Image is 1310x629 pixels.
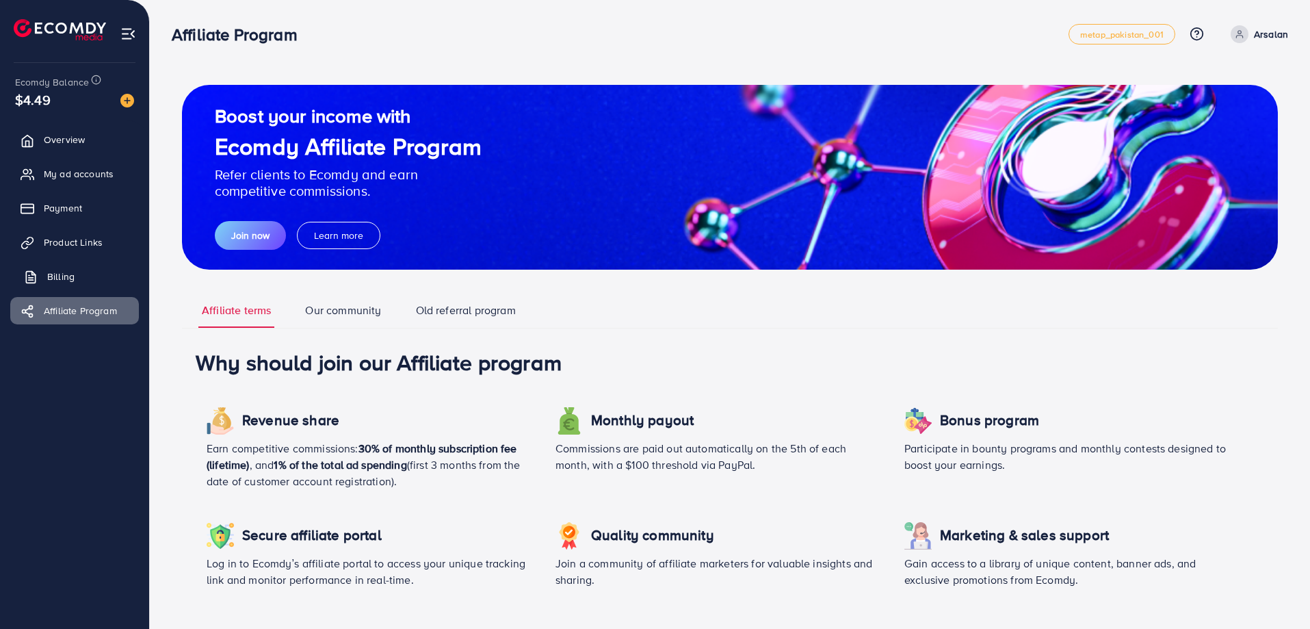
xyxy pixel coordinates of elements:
h4: Monthly payout [591,412,694,429]
a: Affiliate Program [10,297,139,324]
h3: Affiliate Program [172,25,309,44]
p: competitive commissions. [215,183,482,199]
a: Our community [302,303,384,328]
p: Gain access to a library of unique content, banner ads, and exclusive promotions from Ecomdy. [904,555,1231,588]
img: icon revenue share [207,407,234,435]
img: image [120,94,134,107]
p: Log in to Ecomdy’s affiliate portal to access your unique tracking link and monitor performance i... [207,555,534,588]
span: $4.49 [15,90,51,110]
h4: Marketing & sales support [940,527,1109,544]
span: Payment [44,201,82,215]
p: Participate in bounty programs and monthly contests designed to boost your earnings. [904,440,1231,473]
a: Arsalan [1225,25,1288,43]
p: Join a community of affiliate marketers for valuable insights and sharing. [555,555,882,588]
span: Overview [44,133,85,146]
span: My ad accounts [44,167,114,181]
span: Product Links [44,235,103,249]
h1: Why should join our Affiliate program [196,349,1264,375]
a: metap_pakistan_001 [1069,24,1175,44]
p: Arsalan [1254,26,1288,42]
img: icon revenue share [207,522,234,550]
span: , and [250,457,274,472]
span: 30% of monthly subscription fee (lifetime) [207,441,517,472]
a: My ad accounts [10,160,139,188]
a: Affiliate terms [198,303,274,328]
span: Affiliate Program [44,304,117,318]
span: 1% of the total ad spending [274,457,406,472]
span: Ecomdy Balance [15,75,89,89]
span: Join now [231,229,270,242]
iframe: Chat [1252,567,1300,619]
a: Payment [10,194,139,222]
p: Refer clients to Ecomdy and earn [215,166,482,183]
img: logo [14,19,106,40]
a: Product Links [10,229,139,256]
button: Learn more [297,222,380,249]
img: icon revenue share [555,522,583,550]
button: Join now [215,221,286,250]
span: Billing [47,270,75,283]
a: Billing [10,263,139,290]
img: guide [182,85,1278,270]
span: metap_pakistan_001 [1080,30,1164,39]
a: Overview [10,126,139,153]
img: menu [120,26,136,42]
p: Commissions are paid out automatically on the 5th of each month, with a $100 threshold via PayPal. [555,440,882,473]
p: Earn competitive commissions: (first 3 months from the date of customer account registration). [207,440,534,489]
h4: Revenue share [242,412,339,429]
img: icon revenue share [555,407,583,435]
h2: Boost your income with [215,105,482,127]
h1: Ecomdy Affiliate Program [215,133,482,161]
img: icon revenue share [904,407,932,435]
h4: Secure affiliate portal [242,527,382,544]
a: Old referral program [412,303,519,328]
img: icon revenue share [904,522,932,550]
h4: Bonus program [940,412,1039,429]
h4: Quality community [591,527,714,544]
